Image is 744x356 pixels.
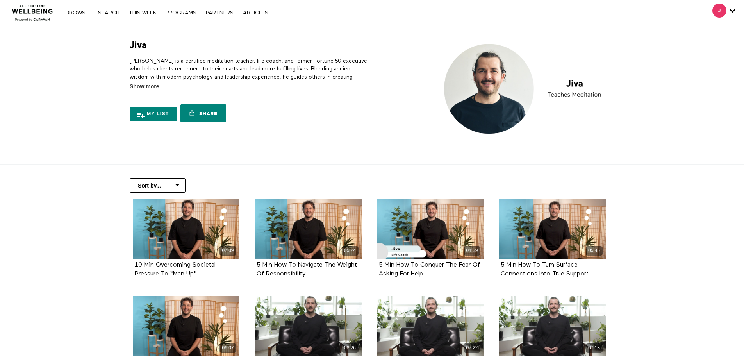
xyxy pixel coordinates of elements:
a: 5 Min How To Conquer The Fear Of Asking For Help [379,262,480,277]
strong: 5 Min How To Turn Surface Connections Into True Support [501,262,589,277]
span: Show more [130,82,159,91]
div: 07:22 [464,343,480,352]
nav: Primary [62,9,272,16]
: 10 Min Overcoming Societal Pressure To “Man Up" 07:09 [133,199,240,259]
a: Browse [62,10,93,16]
button: My list [130,107,177,121]
a: ARTICLES [239,10,272,16]
a: Share [180,104,226,122]
a: 5 Min How To Deal With Anger 06:07 [133,296,240,356]
a: 10 Min Meditation For Releasing Regret 07:22 [377,296,484,356]
p: [PERSON_NAME] is a certified meditation teacher, life coach, and former Fortune 50 executive who ... [130,57,369,89]
a: 5 Min How To Turn Surface Connections Into True Support 05:45 [499,199,606,259]
a: Search [94,10,123,16]
img: Jiva [437,39,614,139]
div: 07:13 [586,343,603,352]
a: 5 Min How To Turn Surface Connections Into True Support [501,262,589,277]
strong: 5 Min How To Navigate The Weight Of Responsibility [257,262,357,277]
div: 06:07 [219,343,236,352]
a: PARTNERS [202,10,237,16]
h1: Jiva [130,39,147,51]
: 10 Min Overcoming Societal Pressure To “Man Up" [135,262,216,277]
a: THIS WEEK [125,10,160,16]
a: 10 Min Meditation For Self-Trust 08:26 [255,296,362,356]
a: PROGRAMS [162,10,200,16]
div: 04:39 [464,246,480,255]
div: 05:45 [586,246,603,255]
div: 05:24 [342,246,359,255]
div: 07:09 [219,246,236,255]
div: 08:26 [342,343,359,352]
a: 5 Min How To Navigate The Weight Of Responsibility 05:24 [255,199,362,259]
strong: 5 Min How To Conquer The Fear Of Asking For Help [379,262,480,277]
a: 5 Min How To Navigate The Weight Of Responsibility [257,262,357,277]
a: 10 Min Meditation For Worthiness 07:13 [499,296,606,356]
a: 5 Min How To Conquer The Fear Of Asking For Help 04:39 [377,199,484,259]
strong: 10 Min Overcoming Societal Pressure To “Man Up" [135,262,216,277]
